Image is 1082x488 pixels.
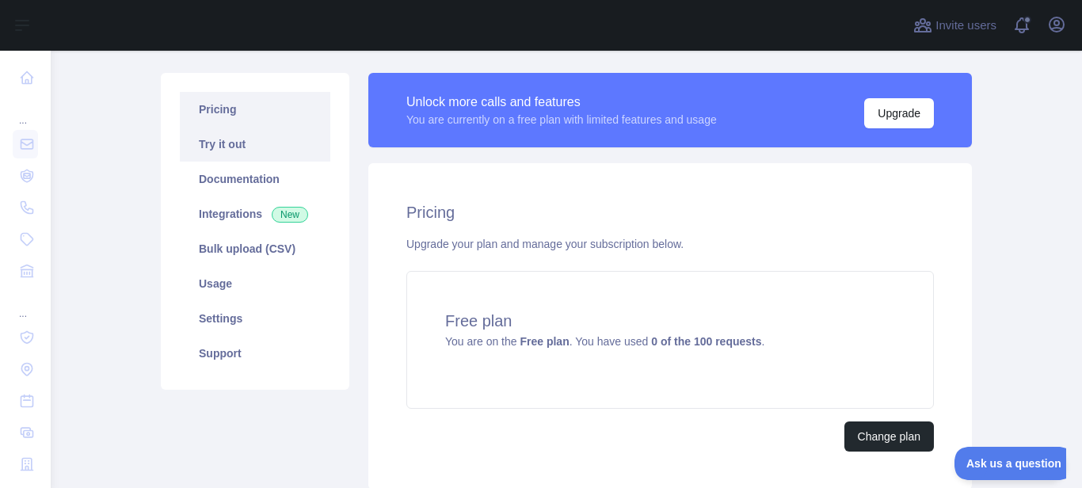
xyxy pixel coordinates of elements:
h4: Free plan [445,310,895,332]
button: Upgrade [864,98,934,128]
div: Upgrade your plan and manage your subscription below. [406,236,934,252]
div: ... [13,288,38,320]
a: Settings [180,301,330,336]
a: Pricing [180,92,330,127]
button: Change plan [844,421,934,452]
h2: Pricing [406,201,934,223]
iframe: Toggle Customer Support [954,447,1066,480]
a: Usage [180,266,330,301]
div: You are currently on a free plan with limited features and usage [406,112,717,128]
a: Try it out [180,127,330,162]
strong: 0 of the 100 requests [651,335,761,348]
span: Invite users [935,17,996,35]
button: Invite users [910,13,1000,38]
span: You are on the . You have used . [445,335,764,348]
a: Integrations New [180,196,330,231]
div: Unlock more calls and features [406,93,717,112]
a: Bulk upload (CSV) [180,231,330,266]
a: Documentation [180,162,330,196]
a: Support [180,336,330,371]
strong: Free plan [520,335,569,348]
div: ... [13,95,38,127]
span: New [272,207,308,223]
